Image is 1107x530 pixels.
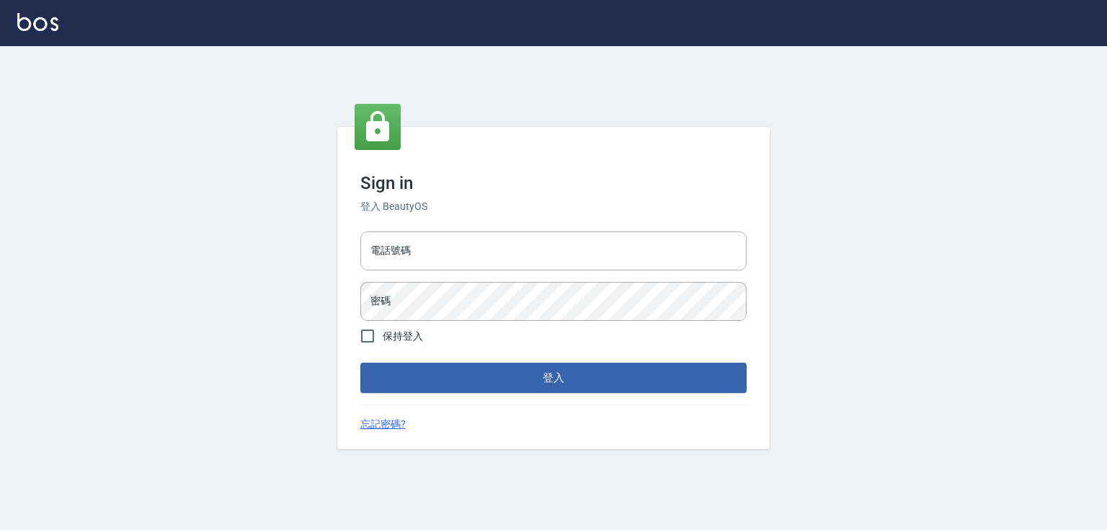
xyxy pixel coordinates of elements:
span: 保持登入 [383,329,423,344]
img: Logo [17,13,58,31]
h3: Sign in [360,173,747,193]
a: 忘記密碼? [360,417,406,432]
button: 登入 [360,363,747,393]
h6: 登入 BeautyOS [360,199,747,214]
